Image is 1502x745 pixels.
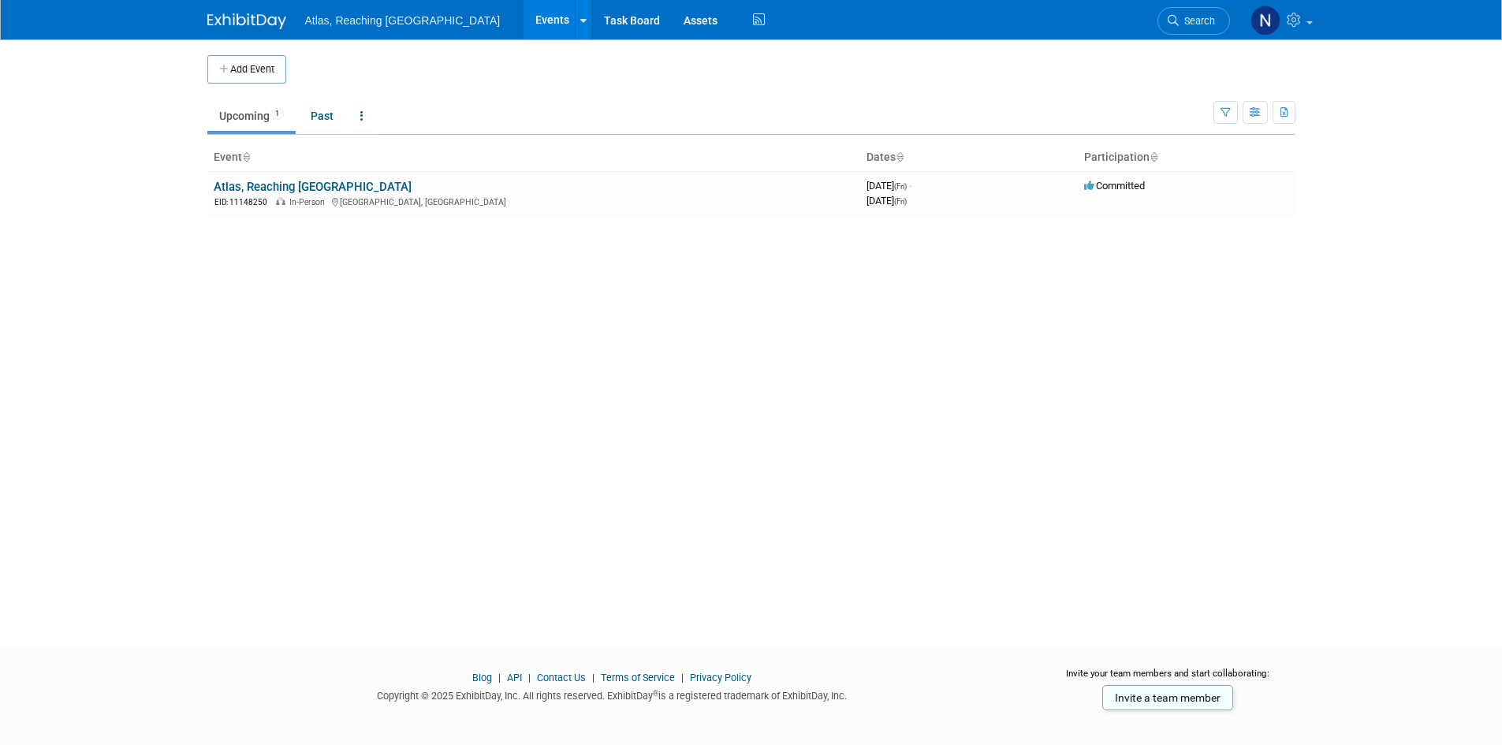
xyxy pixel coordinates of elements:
div: [GEOGRAPHIC_DATA], [GEOGRAPHIC_DATA] [214,195,854,208]
th: Participation [1078,144,1295,171]
a: Upcoming1 [207,101,296,131]
th: Dates [860,144,1078,171]
span: | [677,672,688,684]
a: Sort by Event Name [242,151,250,163]
span: In-Person [289,197,330,207]
span: (Fri) [894,182,907,191]
span: (Fri) [894,197,907,206]
img: ExhibitDay [207,13,286,29]
span: EID: 11148250 [214,198,274,207]
a: Atlas, Reaching [GEOGRAPHIC_DATA] [214,180,412,194]
button: Add Event [207,55,286,84]
a: Privacy Policy [690,672,751,684]
sup: ® [653,689,658,698]
span: Atlas, Reaching [GEOGRAPHIC_DATA] [305,14,501,27]
a: Terms of Service [601,672,675,684]
span: - [909,180,911,192]
span: 1 [270,108,284,120]
div: Copyright © 2025 ExhibitDay, Inc. All rights reserved. ExhibitDay is a registered trademark of Ex... [207,685,1018,703]
th: Event [207,144,860,171]
a: Invite a team member [1102,685,1233,710]
span: [DATE] [867,180,911,192]
span: Committed [1084,180,1145,192]
span: | [494,672,505,684]
a: Search [1157,7,1230,35]
img: In-Person Event [276,197,285,205]
span: | [524,672,535,684]
a: Blog [472,672,492,684]
a: API [507,672,522,684]
a: Contact Us [537,672,586,684]
div: Invite your team members and start collaborating: [1041,667,1295,691]
a: Sort by Start Date [896,151,904,163]
a: Past [299,101,345,131]
span: | [588,672,598,684]
span: [DATE] [867,195,907,207]
span: Search [1179,15,1215,27]
img: Nxtvisor Events [1250,6,1280,35]
a: Sort by Participation Type [1150,151,1157,163]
